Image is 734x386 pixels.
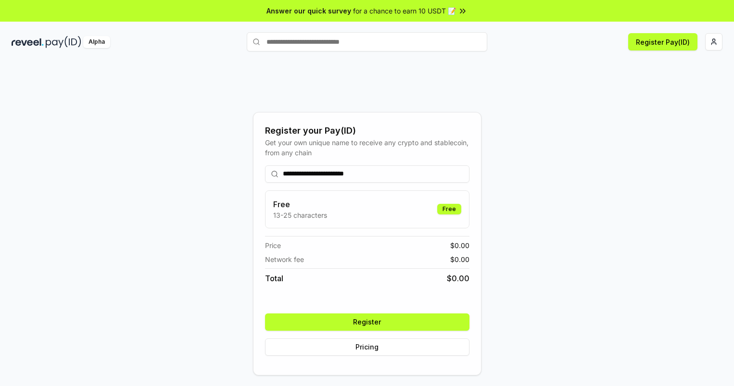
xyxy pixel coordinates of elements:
[628,33,697,50] button: Register Pay(ID)
[83,36,110,48] div: Alpha
[12,36,44,48] img: reveel_dark
[450,254,469,264] span: $ 0.00
[46,36,81,48] img: pay_id
[265,254,304,264] span: Network fee
[273,210,327,220] p: 13-25 characters
[450,240,469,250] span: $ 0.00
[266,6,351,16] span: Answer our quick survey
[437,204,461,214] div: Free
[353,6,456,16] span: for a chance to earn 10 USDT 📝
[447,273,469,284] span: $ 0.00
[265,124,469,137] div: Register your Pay(ID)
[265,313,469,331] button: Register
[273,199,327,210] h3: Free
[265,137,469,158] div: Get your own unique name to receive any crypto and stablecoin, from any chain
[265,240,281,250] span: Price
[265,273,283,284] span: Total
[265,338,469,356] button: Pricing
